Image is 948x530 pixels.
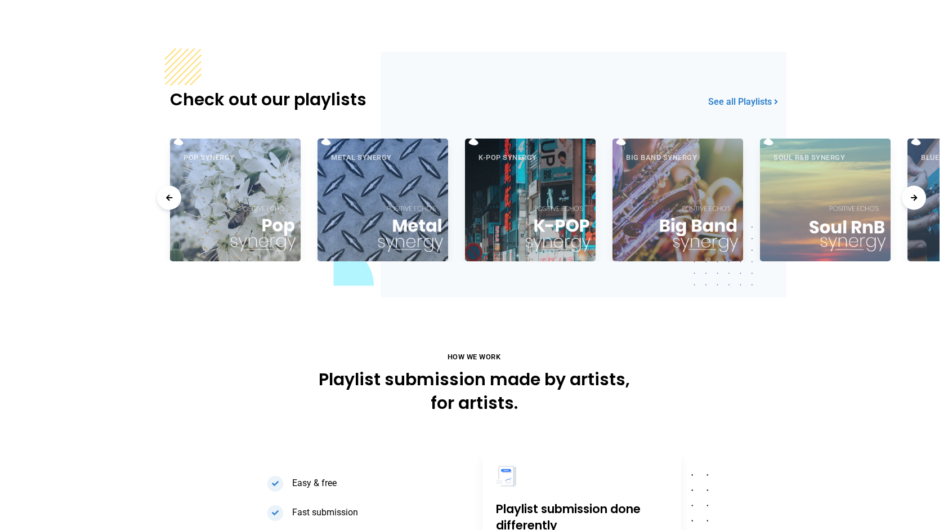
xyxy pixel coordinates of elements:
h2: Playlist submission made by artists, for artists. [318,368,630,415]
span: Big Band Synergy [626,152,730,163]
h2: Check out our playlists [170,88,466,112]
img: SVG [496,465,518,487]
a: Metal Synergy [318,139,448,261]
a: See all Playlists [708,96,778,107]
a: K-Pop Synergy [465,139,596,261]
div: Fast submission [292,505,466,520]
span: Pop Synergy [184,152,287,163]
div: Easy & free [292,476,466,491]
span: Metal Synergy [331,152,435,163]
a: Big Band Synergy [612,139,743,261]
span: How we work [318,351,630,363]
a: Pop Synergy [170,139,301,261]
span: Soul R&B Synergy [773,152,877,163]
a: Soul R&B Synergy [760,139,891,261]
span: K-Pop Synergy [479,152,582,163]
